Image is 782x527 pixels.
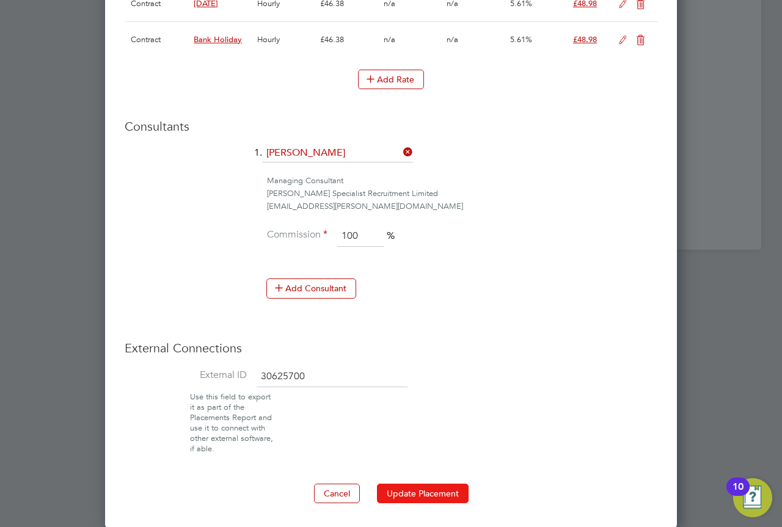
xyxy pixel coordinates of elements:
[125,369,247,382] label: External ID
[573,34,597,45] span: £48.98
[194,34,242,45] span: Bank Holiday
[384,34,395,45] span: n/a
[254,22,317,57] div: Hourly
[190,391,273,453] span: Use this field to export it as part of the Placements Report and use it to connect with other ext...
[125,144,657,175] li: 1.
[510,34,532,45] span: 5.61%
[267,200,657,213] div: [EMAIL_ADDRESS][PERSON_NAME][DOMAIN_NAME]
[387,230,395,242] span: %
[733,478,772,517] button: Open Resource Center, 10 new notifications
[377,484,469,503] button: Update Placement
[447,34,458,45] span: n/a
[125,340,657,356] h3: External Connections
[358,70,424,89] button: Add Rate
[267,175,657,187] div: Managing Consultant
[733,487,744,503] div: 10
[266,228,327,241] label: Commission
[314,484,360,503] button: Cancel
[317,22,380,57] div: £46.38
[128,22,191,57] div: Contract
[266,278,356,298] button: Add Consultant
[262,144,413,162] input: Search for...
[267,187,657,200] div: [PERSON_NAME] Specialist Recruitment Limited
[125,118,657,134] h3: Consultants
